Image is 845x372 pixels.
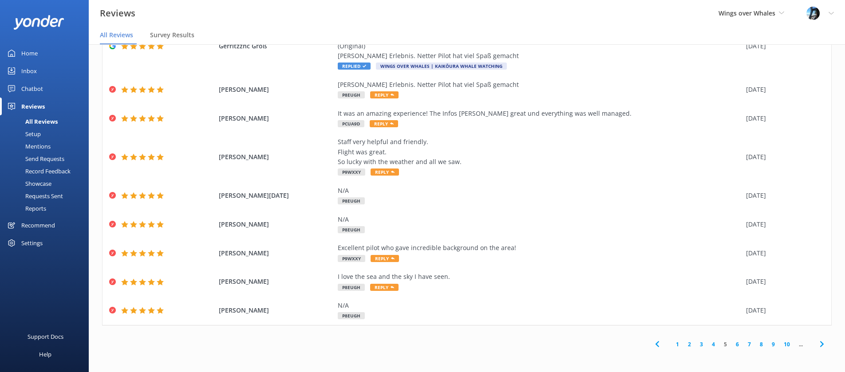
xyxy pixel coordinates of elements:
[338,226,365,233] span: P8EUGH
[5,165,89,177] a: Record Feedback
[219,219,333,229] span: [PERSON_NAME]
[746,152,820,162] div: [DATE]
[5,140,51,153] div: Mentions
[5,128,89,140] a: Setup
[746,248,820,258] div: [DATE]
[746,114,820,123] div: [DATE]
[338,272,742,282] div: I love the sea and the sky I have seen.
[5,165,71,177] div: Record Feedback
[219,191,333,200] span: [PERSON_NAME][DATE]
[39,345,51,363] div: Help
[371,255,399,262] span: Reply
[779,340,794,349] a: 10
[21,98,45,115] div: Reviews
[695,340,707,349] a: 3
[21,62,37,80] div: Inbox
[5,128,41,140] div: Setup
[100,6,135,20] h3: Reviews
[806,7,820,20] img: 145-1635463833.jpg
[219,114,333,123] span: [PERSON_NAME]
[5,140,89,153] a: Mentions
[5,153,89,165] a: Send Requests
[794,340,807,349] span: ...
[150,31,194,39] span: Survey Results
[746,41,820,51] div: [DATE]
[743,340,755,349] a: 7
[338,91,365,98] span: P8EUGH
[746,191,820,200] div: [DATE]
[707,340,719,349] a: 4
[5,190,89,202] a: Requests Sent
[338,109,742,118] div: It was an amazing experience! The Infos [PERSON_NAME] great und everything was well managed.
[5,115,58,128] div: All Reviews
[5,153,64,165] div: Send Requests
[21,80,43,98] div: Chatbot
[767,340,779,349] a: 9
[338,301,742,310] div: N/A
[219,41,333,51] span: Gerritzzhc Groß
[338,80,742,90] div: [PERSON_NAME] Erlebnis. Netter Pilot hat viel Spaß gemacht
[338,215,742,224] div: N/A
[731,340,743,349] a: 6
[5,177,51,190] div: Showcase
[338,186,742,196] div: N/A
[5,190,63,202] div: Requests Sent
[13,15,64,30] img: yonder-white-logo.png
[219,152,333,162] span: [PERSON_NAME]
[5,177,89,190] a: Showcase
[338,197,365,204] span: P8EUGH
[719,340,731,349] a: 5
[371,168,399,176] span: Reply
[338,284,365,291] span: P8EUGH
[100,31,133,39] span: All Reviews
[338,120,364,127] span: PCUA9D
[338,312,365,319] span: P8EUGH
[746,305,820,315] div: [DATE]
[746,277,820,286] div: [DATE]
[219,248,333,258] span: [PERSON_NAME]
[5,202,89,215] a: Reports
[683,340,695,349] a: 2
[338,255,365,262] span: P9WXXY
[338,63,371,70] span: Replied
[746,85,820,94] div: [DATE]
[370,120,398,127] span: Reply
[219,277,333,286] span: [PERSON_NAME]
[21,216,55,234] div: Recommend
[338,168,365,176] span: P9WXXY
[338,243,742,253] div: Excellent pilot who gave incredible background on the area!
[719,9,775,17] span: Wings over Whales
[21,234,43,252] div: Settings
[370,284,399,291] span: Reply
[376,63,507,70] span: Wings Over Whales | Kaikōura Whale Watching
[5,115,89,128] a: All Reviews
[219,85,333,94] span: [PERSON_NAME]
[338,137,742,167] div: Staff very helpful and friendly. Flight was great. So lucky with the weather and all we saw.
[5,202,46,215] div: Reports
[370,91,399,98] span: Reply
[755,340,767,349] a: 8
[746,219,820,229] div: [DATE]
[219,305,333,315] span: [PERSON_NAME]
[28,328,63,345] div: Support Docs
[671,340,683,349] a: 1
[21,44,38,62] div: Home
